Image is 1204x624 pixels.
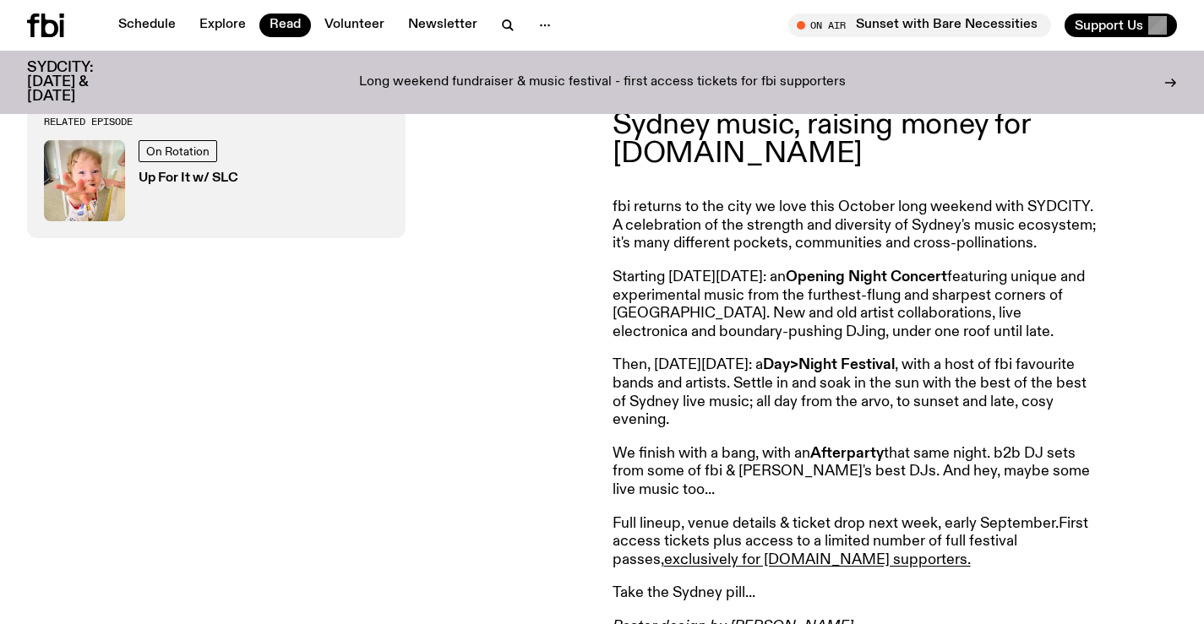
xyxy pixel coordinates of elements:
[763,357,895,372] strong: Day>Night Festival
[27,61,135,104] h3: SYDCITY: [DATE] & [DATE]
[139,172,238,185] h3: Up For It w/ SLC
[788,14,1051,37] button: On AirSunset with Bare Necessities
[786,269,947,285] strong: Opening Night Concert
[664,552,971,567] a: exclusively for [DOMAIN_NAME] supporters.
[189,14,256,37] a: Explore
[613,584,1099,603] p: Take the Sydney pill...
[44,140,125,221] img: baby slc
[1065,14,1177,37] button: Support Us
[613,269,1099,341] p: Starting [DATE][DATE]: an featuring unique and experimental music from the furthest-flung and sha...
[613,82,1099,169] p: Announcing SYDCITY: A festival of Sydney music, raising money for [DOMAIN_NAME]
[359,75,846,90] p: Long weekend fundraiser & music festival - first access tickets for fbi supporters
[613,198,1099,253] p: fbi returns to the city we love this October long weekend with SYDCITY. A celebration of the stre...
[44,140,389,221] a: baby slcOn RotationUp For It w/ SLC
[398,14,488,37] a: Newsletter
[259,14,311,37] a: Read
[44,117,389,126] h3: Related Episode
[613,515,1099,570] p: Full lineup, venue details & ticket drop next week, early September. First access tickets plus ac...
[108,14,186,37] a: Schedule
[613,445,1099,500] p: We finish with a bang, with an that same night. b2b DJ sets from some of fbi & [PERSON_NAME]'s be...
[314,14,395,37] a: Volunteer
[613,356,1099,429] p: Then, [DATE][DATE]: a , with a host of fbi favourite bands and artists. Settle in and soak in the...
[810,446,884,461] strong: Afterparty
[1075,18,1143,33] span: Support Us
